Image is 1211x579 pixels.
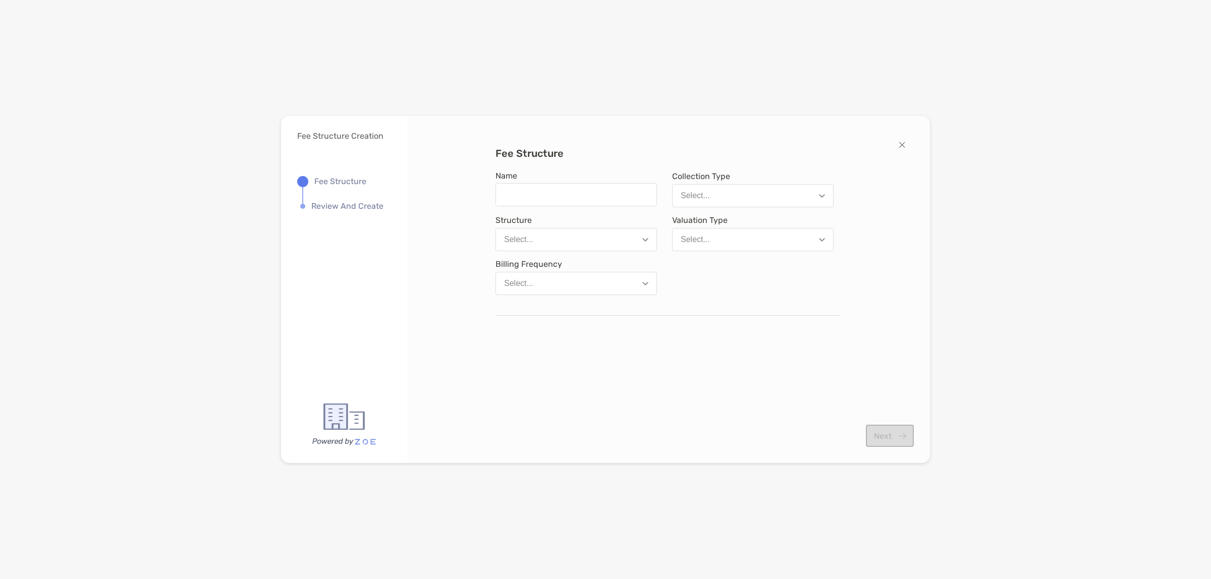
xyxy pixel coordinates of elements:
button: Select... [496,272,657,295]
div: Select... [681,235,710,244]
img: Powered By Zoe Logo [311,437,377,447]
span: Structure [496,215,657,225]
p: Fee Structure [314,175,366,188]
div: Select... [504,235,533,244]
button: Select... [672,228,834,251]
p: Review And Create [311,200,383,212]
span: Valuation Type [672,215,834,225]
div: Select... [681,191,710,200]
img: Open dropdown arrow [642,238,648,242]
img: Powered By Zoe Logo [314,396,374,437]
span: Collection Type [672,171,834,181]
button: Select... [496,228,657,251]
p: Fee Structure Creation [297,131,383,141]
h3: Fee Structure [496,147,842,159]
label: Name [496,171,517,180]
div: Select... [504,279,533,288]
img: Open dropdown arrow [819,238,825,242]
img: Open dropdown arrow [642,282,648,285]
span: Billing Frequency [496,259,657,269]
button: Select... [672,184,834,207]
img: Open dropdown arrow [819,194,825,198]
